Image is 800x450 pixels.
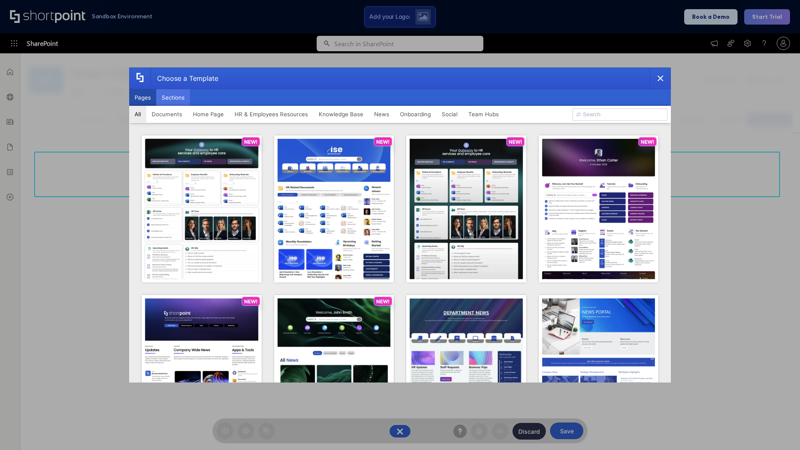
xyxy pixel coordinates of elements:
p: NEW! [244,298,257,305]
button: Knowledge Base [313,106,369,122]
button: Pages [129,89,156,106]
button: Documents [146,106,187,122]
button: All [129,106,146,122]
button: Onboarding [395,106,436,122]
div: Choose a Template [150,68,218,89]
button: HR & Employees Resources [229,106,313,122]
p: NEW! [509,139,522,145]
button: Sections [156,89,190,106]
p: NEW! [641,139,654,145]
input: Search [572,108,667,121]
p: NEW! [244,139,257,145]
button: News [369,106,395,122]
button: Home Page [187,106,229,122]
p: NEW! [376,139,390,145]
button: Team Hubs [463,106,504,122]
p: NEW! [376,298,390,305]
button: Social [436,106,463,122]
iframe: Chat Widget [650,353,800,450]
div: template selector [129,67,671,382]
